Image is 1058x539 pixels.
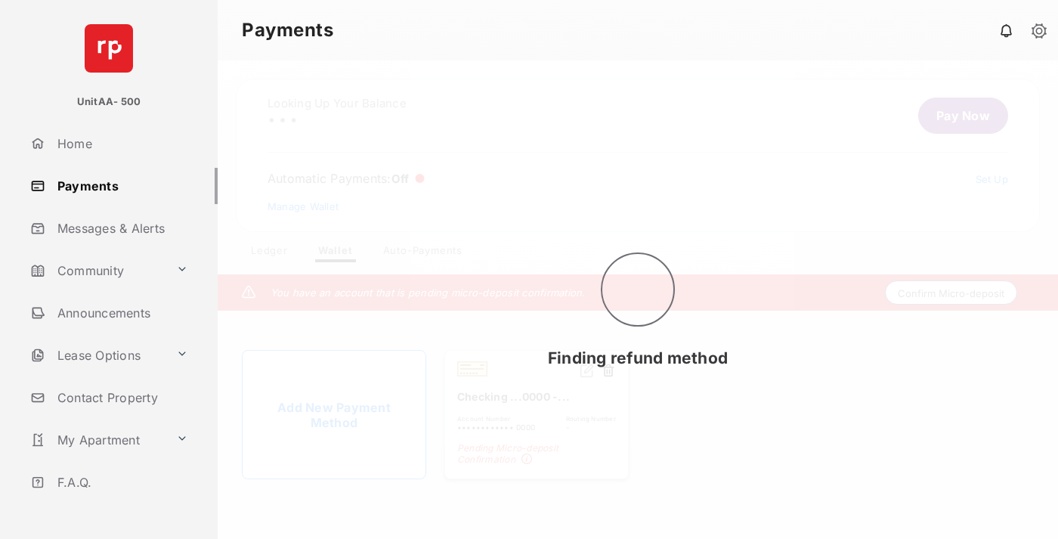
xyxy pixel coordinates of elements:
[548,348,728,367] span: Finding refund method
[24,464,218,500] a: F.A.Q.
[24,125,218,162] a: Home
[24,210,218,246] a: Messages & Alerts
[24,168,218,204] a: Payments
[77,94,141,110] p: UnitAA- 500
[24,252,170,289] a: Community
[242,21,333,39] strong: Payments
[24,422,170,458] a: My Apartment
[24,379,218,416] a: Contact Property
[85,24,133,73] img: svg+xml;base64,PHN2ZyB4bWxucz0iaHR0cDovL3d3dy53My5vcmcvMjAwMC9zdmciIHdpZHRoPSI2NCIgaGVpZ2h0PSI2NC...
[24,337,170,373] a: Lease Options
[24,295,218,331] a: Announcements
